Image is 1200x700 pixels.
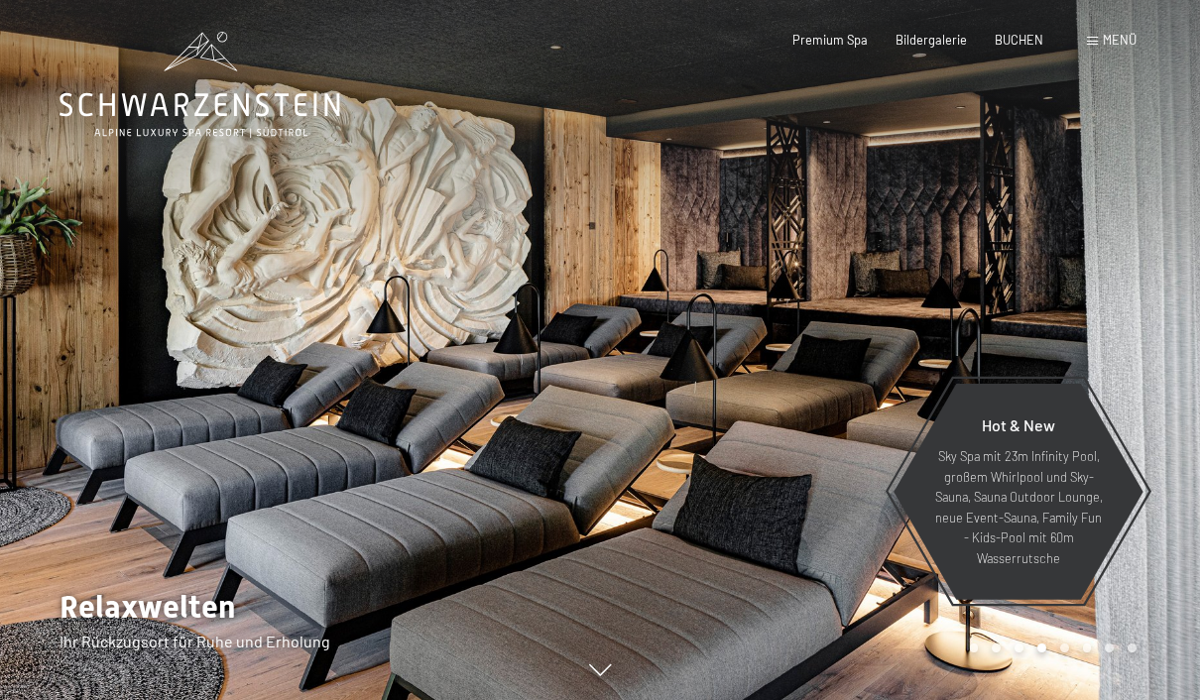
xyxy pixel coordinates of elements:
span: Menü [1103,32,1137,48]
div: Carousel Page 7 [1105,643,1114,652]
a: Hot & New Sky Spa mit 23m Infinity Pool, großem Whirlpool und Sky-Sauna, Sauna Outdoor Lounge, ne... [893,383,1144,601]
div: Carousel Page 8 [1128,643,1137,652]
div: Carousel Page 1 [970,643,979,652]
div: Carousel Page 3 [1015,643,1023,652]
div: Carousel Page 4 (Current Slide) [1037,643,1046,652]
span: Hot & New [982,415,1055,434]
a: BUCHEN [995,32,1043,48]
div: Carousel Page 6 [1083,643,1092,652]
div: Carousel Page 5 [1060,643,1069,652]
a: Bildergalerie [896,32,967,48]
div: Carousel Pagination [963,643,1137,652]
p: Sky Spa mit 23m Infinity Pool, großem Whirlpool und Sky-Sauna, Sauna Outdoor Lounge, neue Event-S... [932,446,1105,568]
a: Premium Spa [792,32,868,48]
div: Carousel Page 2 [992,643,1001,652]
